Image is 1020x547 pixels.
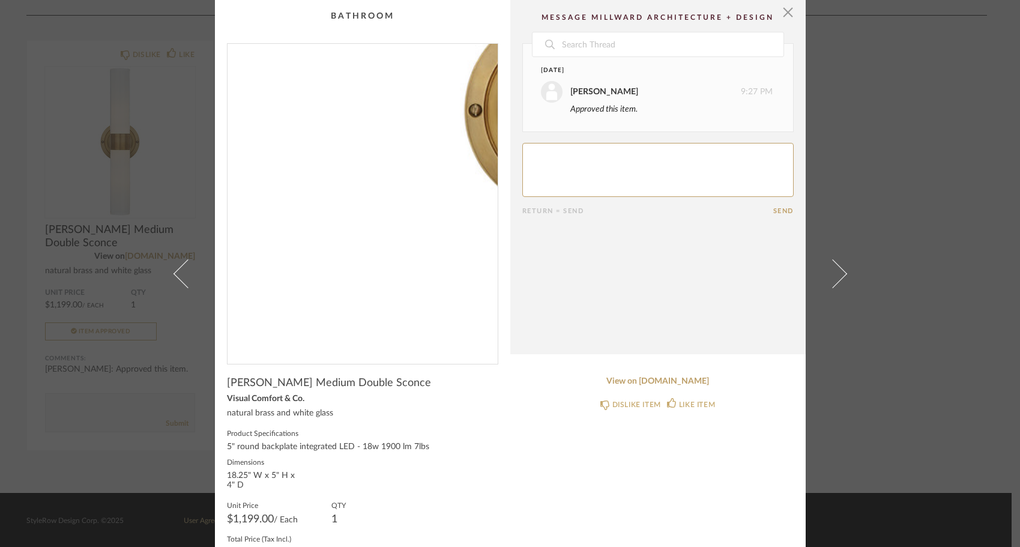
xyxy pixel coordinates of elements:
div: [DATE] [541,66,750,75]
a: View on [DOMAIN_NAME] [522,376,794,387]
div: LIKE ITEM [679,399,715,411]
span: $1,199.00 [227,514,274,525]
div: Approved this item. [570,103,773,116]
span: / Each [274,516,298,524]
label: Unit Price [227,500,298,510]
div: DISLIKE ITEM [612,399,661,411]
div: Visual Comfort & Co. [227,394,498,404]
img: 7c7a3cc7-fa3a-4f3b-9fca-39b9a0acd5e7_1000x1000.jpg [228,44,498,354]
label: QTY [331,500,346,510]
input: Search Thread [561,32,783,56]
label: Total Price (Tax Incl.) [227,534,292,543]
button: Send [773,207,794,215]
div: [PERSON_NAME] [570,85,638,98]
div: 5" round backplate integrated LED - 18w 1900 lm 7lbs [227,443,498,452]
div: 18.25" W x 5" H x 4" D [227,471,299,491]
label: Dimensions [227,457,299,467]
div: natural brass and white glass [227,409,498,419]
div: 0 [228,44,498,354]
label: Product Specifications [227,428,498,438]
div: 1 [331,515,346,524]
div: Return = Send [522,207,773,215]
span: [PERSON_NAME] Medium Double Sconce [227,376,431,390]
div: 9:27 PM [541,81,773,103]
